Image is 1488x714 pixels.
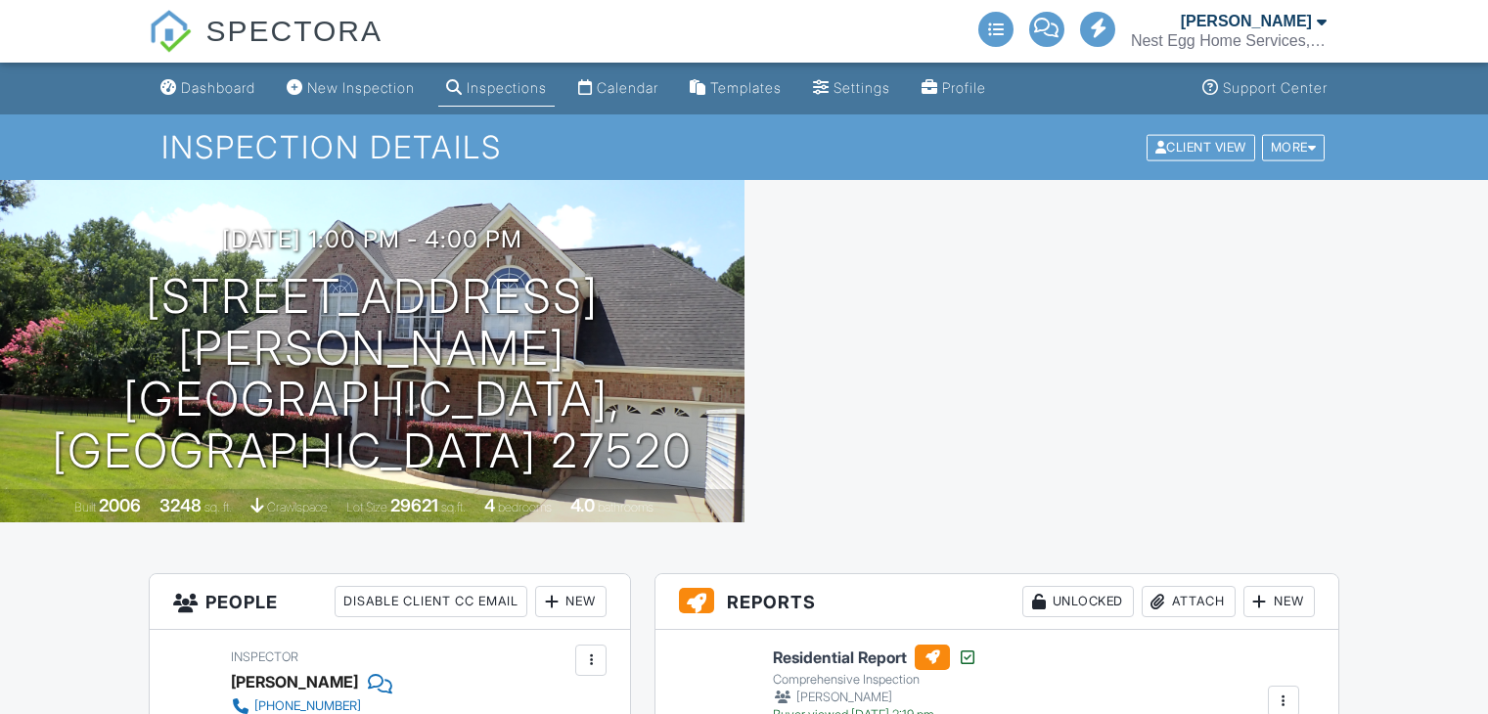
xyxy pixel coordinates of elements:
[441,500,466,514] span: sq.ft.
[254,698,361,714] div: [PHONE_NUMBER]
[307,79,415,96] div: New Inspection
[1262,134,1326,160] div: More
[834,79,890,96] div: Settings
[1022,586,1134,617] div: Unlocked
[1131,31,1327,51] div: Nest Egg Home Services, LLC
[805,70,898,107] a: Settings
[31,271,713,477] h1: [STREET_ADDRESS][PERSON_NAME] [GEOGRAPHIC_DATA], [GEOGRAPHIC_DATA] 27520
[438,70,555,107] a: Inspections
[231,667,358,696] div: [PERSON_NAME]
[484,495,495,515] div: 4
[150,574,630,630] h3: People
[598,500,654,514] span: bathrooms
[1195,70,1335,107] a: Support Center
[773,672,977,688] div: Comprehensive Inspection
[1145,139,1260,154] a: Client View
[206,10,383,51] span: SPECTORA
[204,500,232,514] span: sq. ft.
[346,500,387,514] span: Lot Size
[942,79,986,96] div: Profile
[161,130,1327,164] h1: Inspection Details
[231,649,298,664] span: Inspector
[149,10,192,53] img: The Best Home Inspection Software - Spectora
[1147,134,1255,160] div: Client View
[149,29,383,66] a: SPECTORA
[682,70,789,107] a: Templates
[181,79,255,96] div: Dashboard
[570,70,666,107] a: Calendar
[498,500,552,514] span: bedrooms
[1142,586,1236,617] div: Attach
[570,495,595,515] div: 4.0
[1181,12,1312,31] div: [PERSON_NAME]
[159,495,202,515] div: 3248
[1223,79,1328,96] div: Support Center
[597,79,658,96] div: Calendar
[74,500,96,514] span: Built
[914,70,994,107] a: Company Profile
[655,574,1338,630] h3: Reports
[279,70,423,107] a: New Inspection
[99,495,141,515] div: 2006
[335,586,527,617] div: Disable Client CC Email
[153,70,263,107] a: Dashboard
[535,586,607,617] div: New
[222,226,522,252] h3: [DATE] 1:00 pm - 4:00 pm
[773,688,977,707] div: [PERSON_NAME]
[1243,586,1315,617] div: New
[390,495,438,515] div: 29621
[267,500,328,514] span: crawlspace
[467,79,547,96] div: Inspections
[710,79,782,96] div: Templates
[773,645,977,670] h6: Residential Report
